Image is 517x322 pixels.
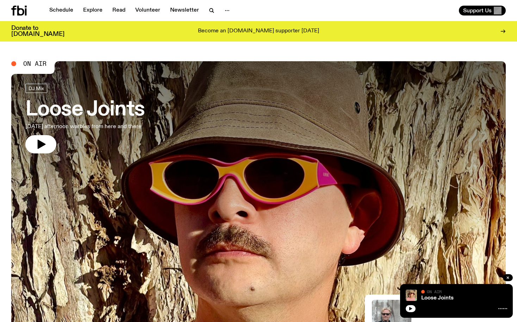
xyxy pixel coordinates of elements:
a: Loose Joints [421,295,454,301]
a: Newsletter [166,6,203,15]
a: Schedule [45,6,77,15]
span: On Air [23,61,46,67]
a: Read [108,6,130,15]
h3: Donate to [DOMAIN_NAME] [11,25,64,37]
p: [DATE] afternoon warbles from here and there [25,122,145,131]
img: Tyson stands in front of a paperbark tree wearing orange sunglasses, a suede bucket hat and a pin... [406,290,417,301]
h3: Loose Joints [25,100,145,120]
span: Support Us [463,7,492,14]
span: DJ Mix [29,86,44,91]
a: DJ Mix [25,84,47,93]
span: On Air [427,289,442,294]
a: Volunteer [131,6,164,15]
a: Loose Joints[DATE] afternoon warbles from here and there [25,84,145,153]
a: Explore [79,6,107,15]
p: Become an [DOMAIN_NAME] supporter [DATE] [198,28,319,34]
button: Support Us [459,6,506,15]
